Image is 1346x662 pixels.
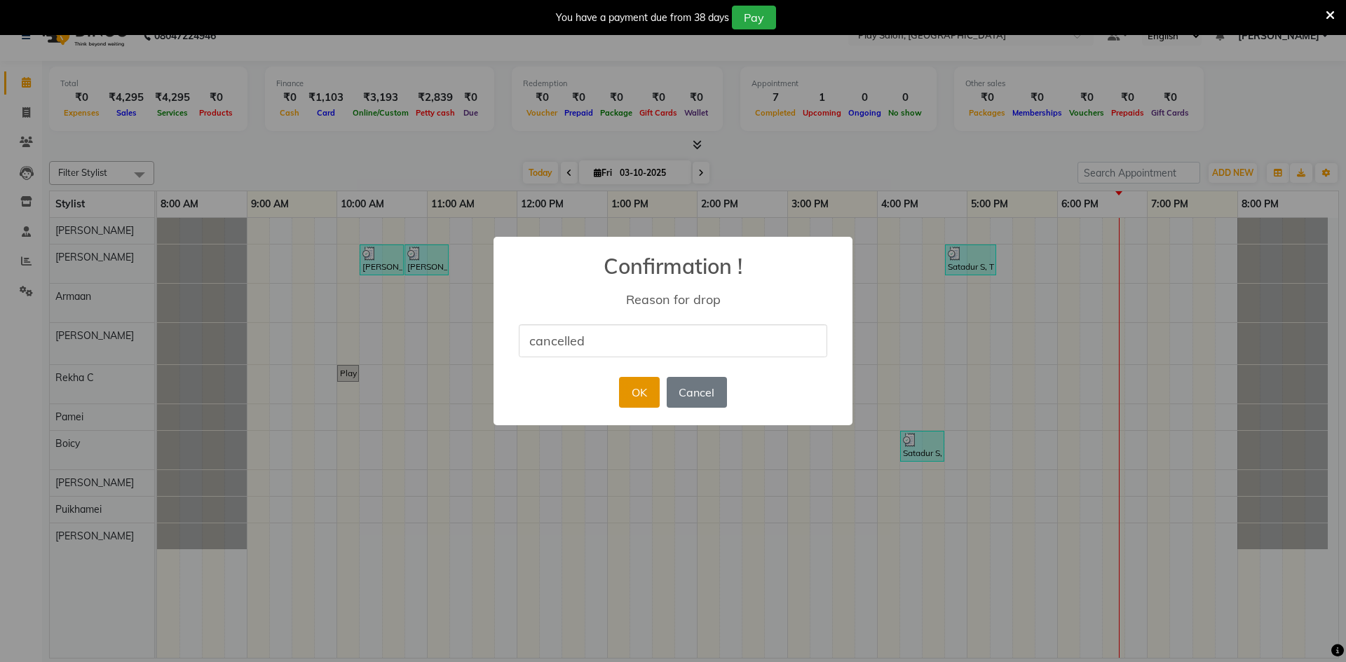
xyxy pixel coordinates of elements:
[732,6,776,29] button: Pay
[556,11,729,25] div: You have a payment due from 38 days
[514,291,832,308] div: Reason for drop
[494,237,852,279] h2: Confirmation !
[667,377,727,408] button: Cancel
[619,377,659,408] button: OK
